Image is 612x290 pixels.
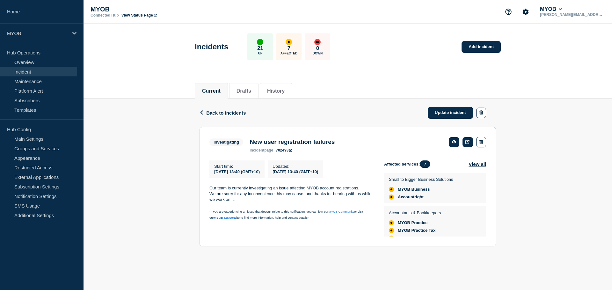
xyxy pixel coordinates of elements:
button: Support [502,5,515,18]
p: MYOB [7,31,68,36]
button: History [267,88,285,94]
div: [DATE] 13:40 (GMT+10) [273,169,318,174]
p: 0 [316,45,319,52]
p: Small to Bigger Business Solutions [389,177,453,182]
p: Start time : [214,164,260,169]
p: 7 [288,45,290,52]
a: Update incident [428,107,473,119]
p: Our team is currently investigating an issue affecting MYOB account registrations. [209,185,374,191]
span: 7 [420,160,430,168]
button: Drafts [237,88,251,94]
div: affected [389,236,394,241]
a: View Status Page [121,13,157,18]
span: site to find more information, help and contact details" [235,216,309,219]
p: Updated : [273,164,318,169]
span: MYOB Business [398,187,430,192]
span: "If you are experiencing an issue that doesn't relate to this notification, you can join our [209,210,328,213]
span: or visit our [209,210,364,219]
button: Back to Incidents [200,110,246,116]
h3: New user registration failures [250,138,335,145]
p: page [250,148,273,152]
div: affected [389,220,394,225]
a: MYOB Support [214,216,235,219]
span: Investigating [209,138,243,146]
p: Up [258,52,262,55]
p: We are sorry for any inconvenience this may cause, and thanks for bearing with us while we work o... [209,191,374,203]
span: MYOB Practice Tax [398,228,435,233]
p: MYOB [91,6,218,13]
span: incident [250,148,264,152]
a: Add incident [462,41,501,53]
div: up [257,39,263,45]
p: 21 [257,45,263,52]
div: affected [286,39,292,45]
p: Accountants & Bookkeepers [389,210,445,215]
button: MYOB [539,6,564,12]
p: Affected [280,52,297,55]
p: Down [313,52,323,55]
span: Accountright [398,195,424,200]
span: Affected services: [384,160,433,168]
div: affected [389,195,394,200]
a: 702493 [276,148,292,152]
h1: Incidents [195,42,228,51]
span: MYOB Practice [398,220,427,225]
div: down [314,39,321,45]
a: MYOB Community [328,210,354,213]
span: Back to Incidents [206,110,246,116]
button: Current [202,88,221,94]
div: affected [389,228,394,233]
span: [DATE] 13:40 (GMT+10) [214,169,260,174]
div: affected [389,187,394,192]
p: [PERSON_NAME][EMAIL_ADDRESS][PERSON_NAME][DOMAIN_NAME] [539,12,605,17]
p: Connected Hub [91,13,119,18]
button: View all [469,160,486,168]
span: Accountants Office [398,236,436,241]
button: Account settings [519,5,532,18]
